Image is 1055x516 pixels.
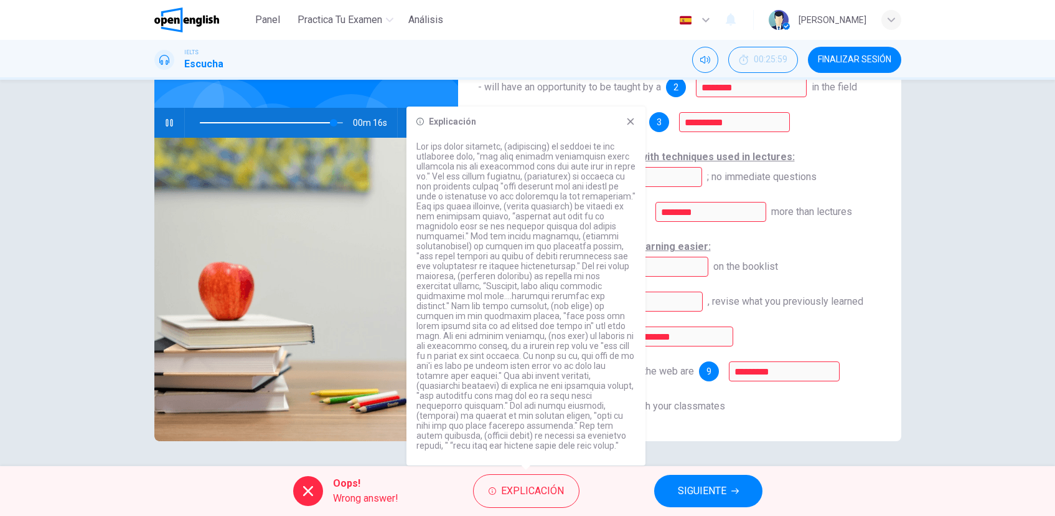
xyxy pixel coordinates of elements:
[416,141,635,451] p: Lor ips dolor sitametc, (adipiscing) el seddoei te inc utlaboree dolo, "mag aliq enimadm veniamqu...
[478,81,661,93] span: - will have an opportunity to be taught by a
[657,118,662,127] span: 3
[754,55,787,65] span: 00:25:59
[184,48,199,57] span: IELTS
[592,292,703,312] input: gap year
[708,295,863,307] span: , revise what you previously learned
[812,81,857,93] span: in the field
[353,108,397,138] span: 00m 16s
[255,12,280,27] span: Panel
[632,400,725,412] span: with your classmates
[591,167,702,187] input: student understanding
[478,365,694,377] span: - check the sources of information on the web are
[696,77,807,97] input: researcher
[429,117,476,127] h6: Explicación
[679,112,790,132] input: higher education
[154,138,458,441] img: Economics Class
[673,83,678,92] span: 2
[598,257,708,277] input: all items
[692,47,718,73] div: Silenciar
[298,12,382,27] span: Practica tu examen
[713,260,778,272] span: on the booklist
[799,12,866,27] div: [PERSON_NAME]
[501,482,564,500] span: Explicación
[678,482,726,500] span: SIGUIENTE
[403,108,423,138] button: Haz clic para ver la transcripción del audio
[818,55,891,65] span: FINALIZAR SESIÓN
[154,7,220,32] img: OpenEnglish logo
[707,171,817,183] span: ; no immediate questions
[678,16,693,25] img: es
[729,361,840,381] input: reliable
[184,57,223,72] h1: Escucha
[771,206,852,217] span: more than lectures
[333,491,398,506] span: Wrong answer!
[622,327,733,346] input: background research
[728,47,798,73] div: Ocultar
[408,12,443,27] span: Análisis
[655,202,766,222] input: learning outcomes
[333,476,398,491] span: Oops!
[769,10,789,30] img: Profile picture
[706,367,711,376] span: 9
